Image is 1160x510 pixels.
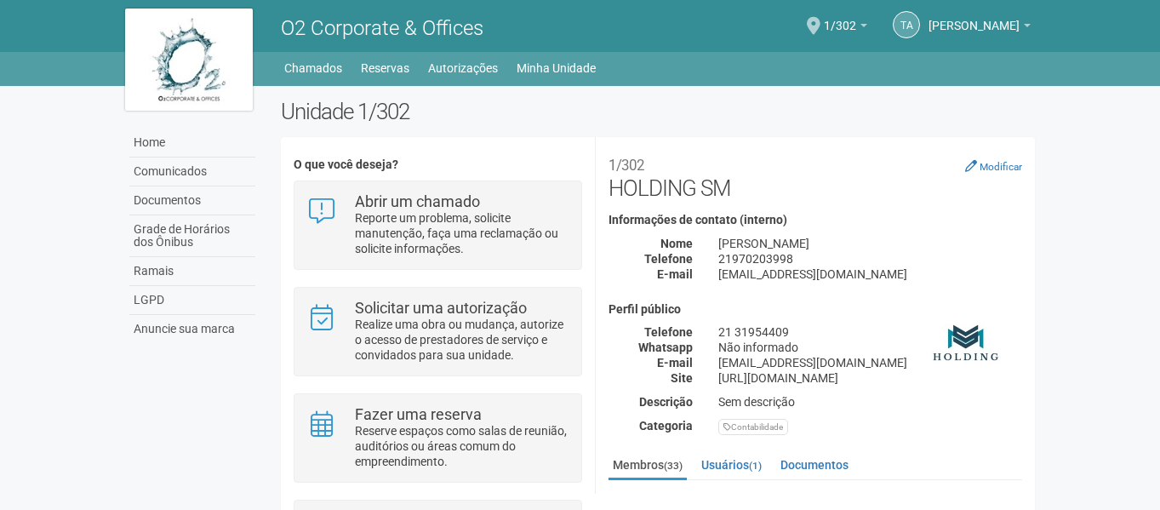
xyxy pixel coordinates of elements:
span: 1/302 [824,3,856,32]
img: business.png [924,303,1009,388]
a: Documentos [129,186,255,215]
p: Realize uma obra ou mudança, autorize o acesso de prestadores de serviço e convidados para sua un... [355,317,569,363]
div: Não informado [706,340,1035,355]
small: (1) [749,460,762,472]
strong: Categoria [639,419,693,433]
h4: Perfil público [609,303,1022,316]
div: Sem descrição [706,394,1035,410]
strong: Descrição [639,395,693,409]
strong: Site [671,371,693,385]
div: [URL][DOMAIN_NAME] [706,370,1035,386]
h2: HOLDING SM [609,150,1022,201]
p: Reserve espaços como salas de reunião, auditórios ou áreas comum do empreendimento. [355,423,569,469]
strong: Membros [609,494,1022,509]
div: [EMAIL_ADDRESS][DOMAIN_NAME] [706,266,1035,282]
a: Reservas [361,56,409,80]
a: Usuários(1) [697,452,766,478]
a: Chamados [284,56,342,80]
a: Minha Unidade [517,56,596,80]
span: O2 Corporate & Offices [281,16,483,40]
div: [PERSON_NAME] [706,236,1035,251]
img: logo.jpg [125,9,253,111]
span: Thamiris Abdala [929,3,1020,32]
a: Modificar [965,159,1022,173]
a: Solicitar uma autorização Realize uma obra ou mudança, autorize o acesso de prestadores de serviç... [307,301,569,363]
div: [EMAIL_ADDRESS][DOMAIN_NAME] [706,355,1035,370]
h4: Informações de contato (interno) [609,214,1022,226]
a: [PERSON_NAME] [929,21,1031,35]
strong: Abrir um chamado [355,192,480,210]
a: Ramais [129,257,255,286]
div: 21970203998 [706,251,1035,266]
a: Autorizações [428,56,498,80]
strong: Nome [660,237,693,250]
strong: Telefone [644,325,693,339]
strong: E-mail [657,267,693,281]
h4: O que você deseja? [294,158,582,171]
a: 1/302 [824,21,867,35]
a: Anuncie sua marca [129,315,255,343]
div: 21 31954409 [706,324,1035,340]
a: LGPD [129,286,255,315]
a: Abrir um chamado Reporte um problema, solicite manutenção, faça uma reclamação ou solicite inform... [307,194,569,256]
a: Grade de Horários dos Ônibus [129,215,255,257]
a: TA [893,11,920,38]
a: Home [129,129,255,158]
a: Membros(33) [609,452,687,480]
small: 1/302 [609,157,644,174]
strong: Telefone [644,252,693,266]
small: (33) [664,460,683,472]
strong: E-mail [657,356,693,370]
strong: Whatsapp [638,341,693,354]
div: Contabilidade [718,419,788,435]
p: Reporte um problema, solicite manutenção, faça uma reclamação ou solicite informações. [355,210,569,256]
strong: Fazer uma reserva [355,405,482,423]
small: Modificar [980,161,1022,173]
h2: Unidade 1/302 [281,99,1036,124]
a: Documentos [776,452,853,478]
a: Comunicados [129,158,255,186]
strong: Solicitar uma autorização [355,299,527,317]
a: Fazer uma reserva Reserve espaços como salas de reunião, auditórios ou áreas comum do empreendime... [307,407,569,469]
